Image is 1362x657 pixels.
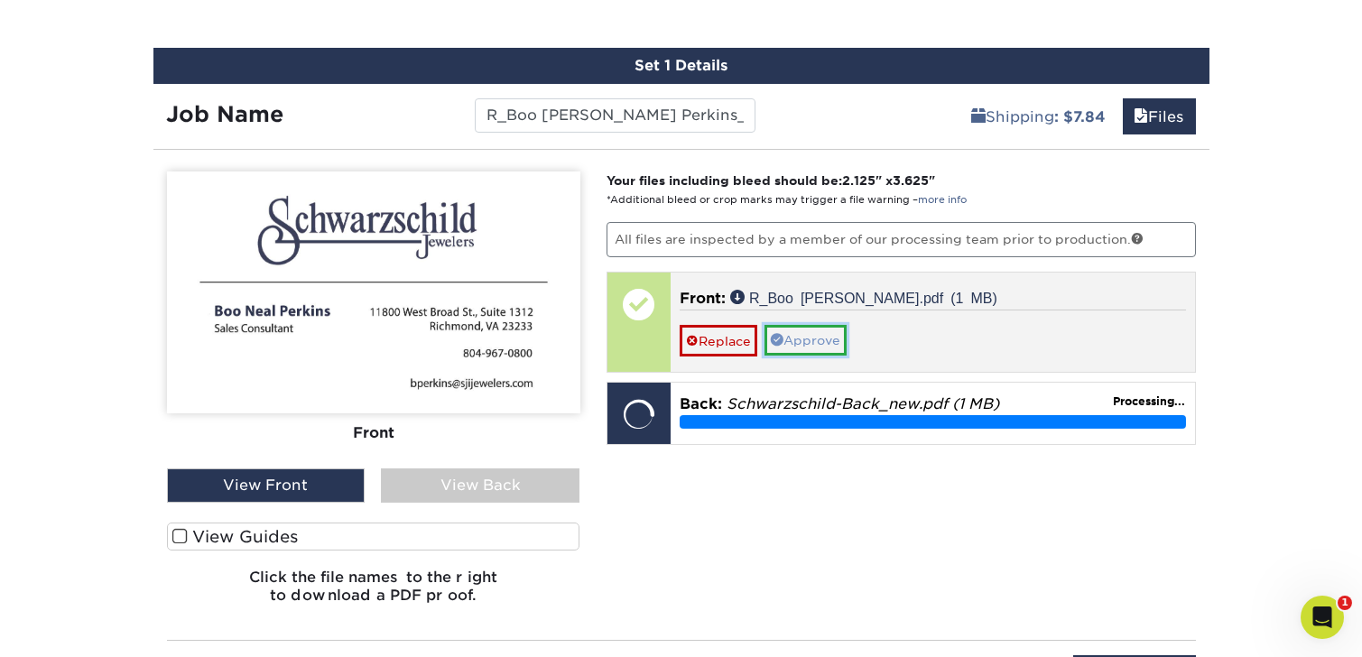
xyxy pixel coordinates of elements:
[1301,596,1344,639] iframe: Intercom live chat
[918,194,967,206] a: more info
[153,48,1209,84] div: Set 1 Details
[607,173,935,188] strong: Your files including bleed should be: " x "
[727,395,999,412] em: Schwarzschild-Back_new.pdf (1 MB)
[972,108,987,125] span: shipping
[475,98,755,133] input: Enter a job name
[1338,596,1352,610] span: 1
[607,222,1196,256] p: All files are inspected by a member of our processing team prior to production.
[893,173,929,188] span: 3.625
[167,523,580,551] label: View Guides
[1135,108,1149,125] span: files
[764,325,847,356] a: Approve
[167,569,580,617] h6: Click the file names to the right to download a PDF proof.
[680,325,757,356] a: Replace
[960,98,1118,134] a: Shipping: $7.84
[842,173,876,188] span: 2.125
[167,468,366,503] div: View Front
[730,290,997,304] a: R_Boo [PERSON_NAME].pdf (1 MB)
[381,468,579,503] div: View Back
[680,290,726,307] span: Front:
[1123,98,1196,134] a: Files
[607,194,967,206] small: *Additional bleed or crop marks may trigger a file warning –
[1055,108,1107,125] b: : $7.84
[167,101,284,127] strong: Job Name
[680,395,722,412] span: Back:
[167,412,580,452] div: Front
